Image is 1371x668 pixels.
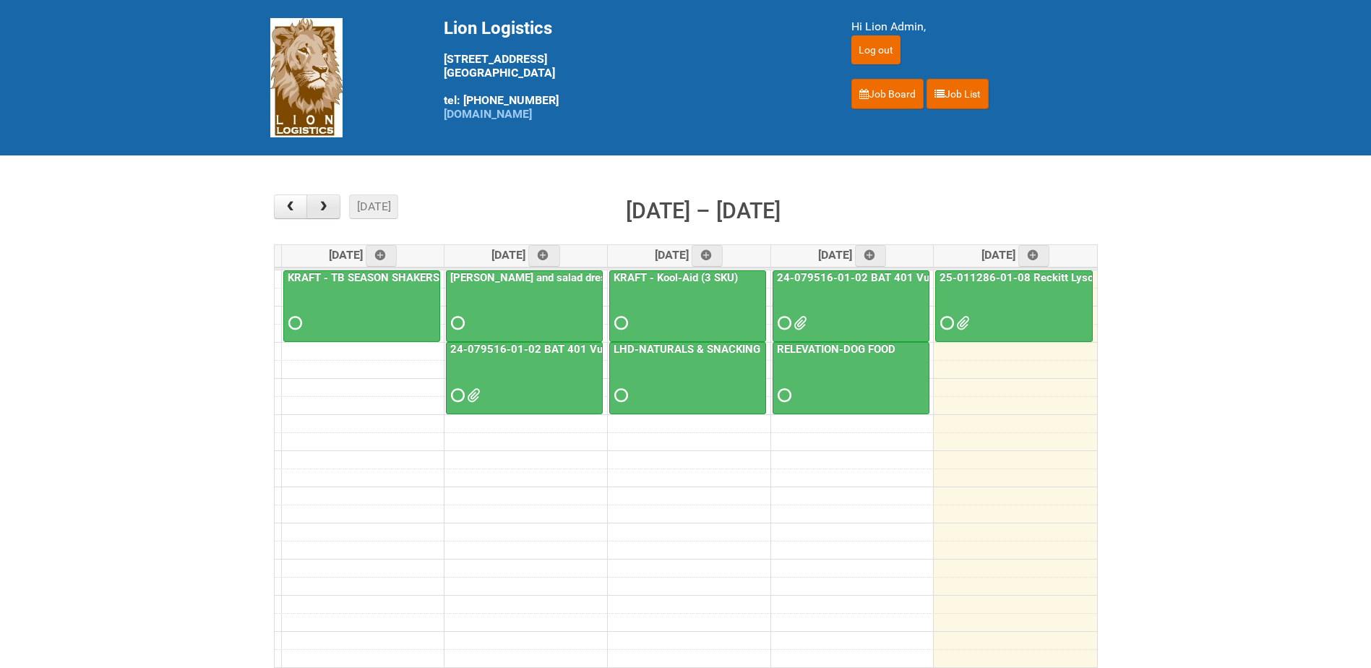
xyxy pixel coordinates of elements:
span: 25-011286-01 - MOR - Blinding (GLS386).xlsm [956,318,966,328]
a: Add an event [1018,245,1050,267]
span: Requested [451,390,461,401]
a: Job List [927,79,989,109]
a: RELEVATION-DOG FOOD [773,342,929,414]
a: 24-079516-01-02 BAT 401 Vuse Box RCT [774,271,989,284]
button: [DATE] [349,194,398,219]
a: 24-079516-01-02 BAT 401 Vuse Box RCT [773,270,929,343]
a: [DOMAIN_NAME] [444,107,532,121]
span: [DATE] [491,248,560,262]
a: Job Board [851,79,924,109]
span: Requested [778,318,788,328]
a: LHD-NATURALS & SNACKING [611,343,763,356]
a: 24-079516-01-02 BAT 401 Vuse Box RCT [446,342,603,414]
span: [DATE] [981,248,1050,262]
span: Requested [940,318,950,328]
a: Lion Logistics [270,70,343,84]
a: Add an event [855,245,887,267]
a: LHD-NATURALS & SNACKING [609,342,766,414]
div: Hi Lion Admin, [851,18,1101,35]
a: 25-011286-01-08 Reckitt Lysol Laundry Scented - BLINDING (hold slot) [937,271,1293,284]
a: Add an event [692,245,723,267]
a: 24-079516-01-02 BAT 401 Vuse Box RCT [447,343,663,356]
span: GROUP 1000.jpg RAIBAT Vuse Pro Box RCT Study - Pregnancy Test Letter - 11JUL2025.pdf 24-079516-01... [467,390,477,401]
span: Requested [778,390,788,401]
a: KRAFT - Kool-Aid (3 SKU) [609,270,766,343]
a: Add an event [528,245,560,267]
input: Log out [851,35,901,64]
span: Lion Logistics [444,18,552,38]
span: [DATE] [329,248,397,262]
a: KRAFT - TB SEASON SHAKERS [283,270,440,343]
a: [PERSON_NAME] and salad dressing [446,270,603,343]
span: Requested [288,318,298,328]
a: 25-011286-01-08 Reckitt Lysol Laundry Scented - BLINDING (hold slot) [935,270,1093,343]
span: Requested [614,390,624,401]
span: [DATE] [655,248,723,262]
h2: [DATE] – [DATE] [626,194,781,228]
span: Requested [614,318,624,328]
span: Requested [451,318,461,328]
a: [PERSON_NAME] and salad dressing [447,271,630,284]
img: Lion Logistics [270,18,343,137]
a: RELEVATION-DOG FOOD [774,343,898,356]
a: Add an event [366,245,397,267]
a: KRAFT - TB SEASON SHAKERS [285,271,442,284]
span: [DATE] [818,248,887,262]
div: [STREET_ADDRESS] [GEOGRAPHIC_DATA] tel: [PHONE_NUMBER] [444,18,815,121]
span: GROUP 1000.jpg 24-079516-01 BAT 401 Vuse Box RCT - Address File - 3rd Batch 9.25.xlsx RAIBAT Vuse... [794,318,804,328]
a: KRAFT - Kool-Aid (3 SKU) [611,271,741,284]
